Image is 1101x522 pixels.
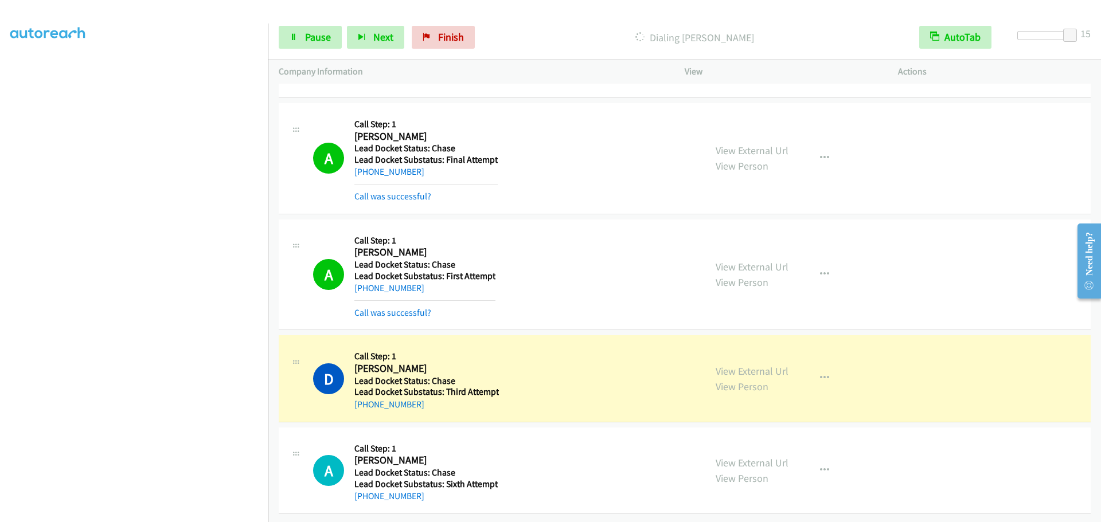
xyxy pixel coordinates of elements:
h1: A [313,259,344,290]
a: View Person [716,380,768,393]
a: View External Url [716,260,788,273]
h2: [PERSON_NAME] [354,130,498,143]
div: The call is yet to be attempted [313,455,344,486]
h2: [PERSON_NAME] [354,246,495,259]
h2: [PERSON_NAME] [354,454,498,467]
h5: Call Step: 1 [354,351,499,362]
button: AutoTab [919,26,991,49]
span: Pause [305,30,331,44]
a: [PHONE_NUMBER] [354,282,424,293]
div: 15 [1080,26,1091,41]
h5: Lead Docket Status: Chase [354,375,499,387]
h5: Lead Docket Status: Chase [354,467,498,478]
h1: A [313,455,344,486]
button: Next [347,26,404,49]
h5: Lead Docket Status: Chase [354,259,495,270]
iframe: Resource Center [1068,215,1101,307]
h1: A [313,143,344,174]
a: [PHONE_NUMBER] [354,490,424,501]
span: Next [373,30,393,44]
h5: Call Step: 1 [354,443,498,454]
a: View Person [716,276,768,289]
a: Call was successful? [354,307,431,318]
p: Company Information [279,65,664,79]
a: Pause [279,26,342,49]
h5: Lead Docket Substatus: Third Attempt [354,386,499,398]
span: Finish [438,30,464,44]
a: View External Url [716,364,788,378]
p: Dialing [PERSON_NAME] [490,30,899,45]
h1: D [313,363,344,394]
a: Call was successful? [354,191,431,202]
a: [PHONE_NUMBER] [354,399,424,410]
p: Actions [898,65,1091,79]
a: View External Url [716,144,788,157]
h5: Lead Docket Substatus: First Attempt [354,270,495,282]
a: View Person [716,472,768,485]
a: View External Url [716,456,788,469]
a: Finish [412,26,475,49]
p: View [685,65,877,79]
h5: Lead Docket Substatus: Final Attempt [354,154,498,166]
h2: [PERSON_NAME] [354,362,499,375]
h5: Call Step: 1 [354,119,498,130]
a: [PHONE_NUMBER] [354,166,424,177]
a: View Person [716,159,768,172]
h5: Call Step: 1 [354,235,495,246]
h5: Lead Docket Substatus: Sixth Attempt [354,478,498,490]
h5: Lead Docket Status: Chase [354,143,498,154]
